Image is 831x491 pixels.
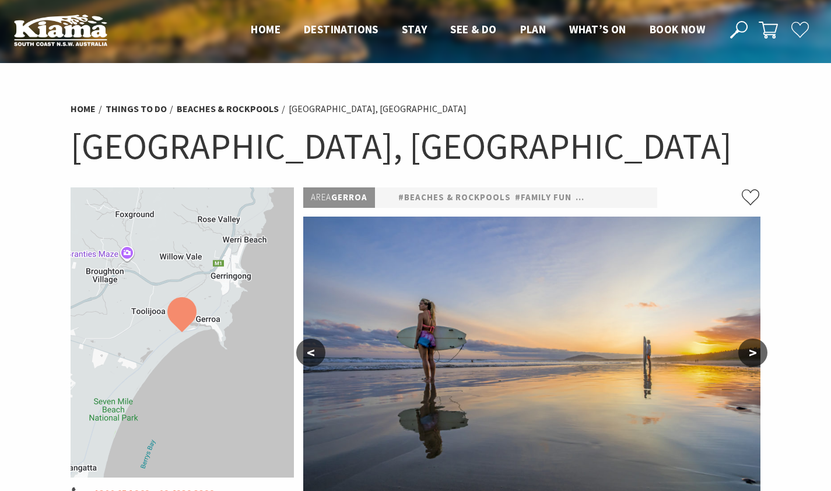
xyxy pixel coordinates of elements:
[14,14,107,46] img: Kiama Logo
[296,339,325,367] button: <
[650,22,705,36] span: Book now
[71,103,96,115] a: Home
[520,22,546,36] span: Plan
[738,339,767,367] button: >
[569,22,626,36] span: What’s On
[402,22,427,36] span: Stay
[239,20,717,40] nav: Main Menu
[71,123,761,170] h1: [GEOGRAPHIC_DATA], [GEOGRAPHIC_DATA]
[106,103,167,115] a: Things To Do
[304,22,378,36] span: Destinations
[398,190,511,205] a: #Beaches & Rockpools
[303,187,375,208] p: Gerroa
[289,102,467,117] li: [GEOGRAPHIC_DATA], [GEOGRAPHIC_DATA]
[515,190,571,205] a: #Family Fun
[177,103,279,115] a: Beaches & Rockpools
[251,22,280,36] span: Home
[311,191,331,203] span: Area
[576,190,689,205] a: #Natural Attractions
[450,22,496,36] span: See & Do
